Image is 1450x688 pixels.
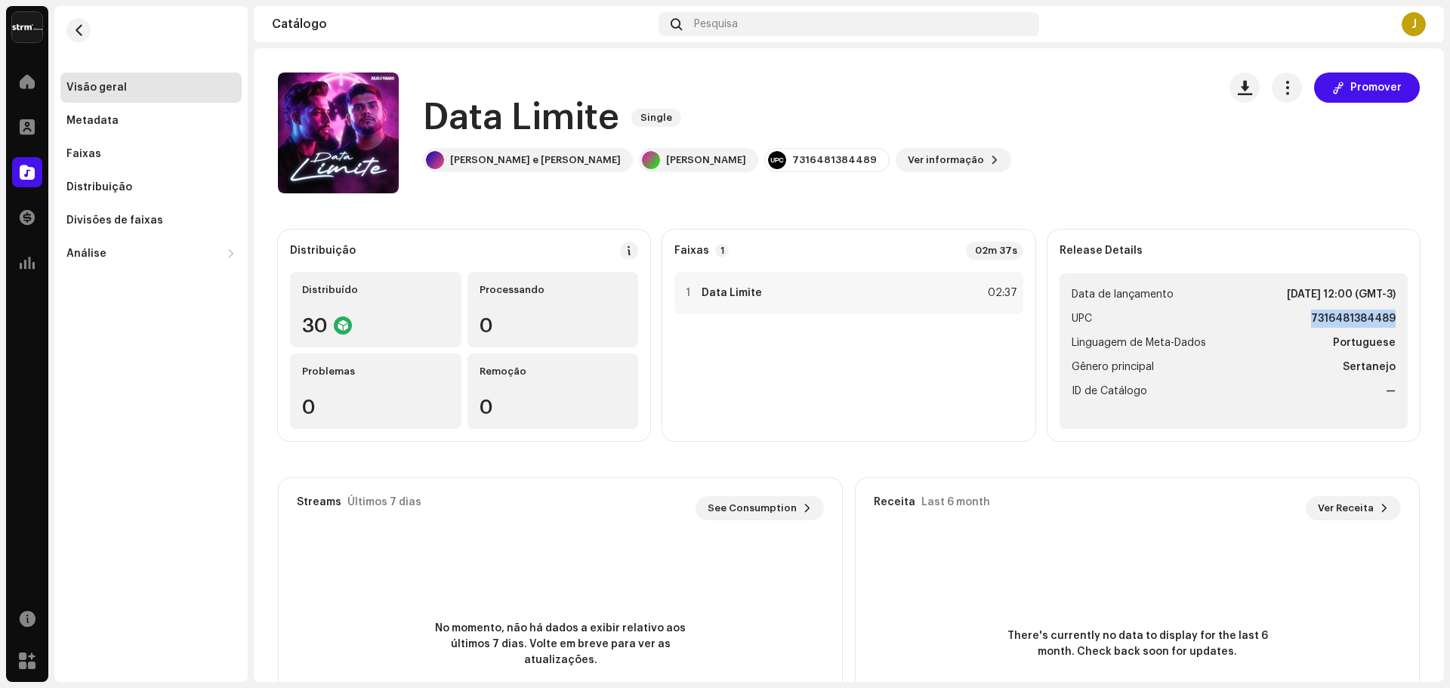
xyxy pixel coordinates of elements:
[631,109,681,127] span: Single
[666,154,746,166] div: [PERSON_NAME]
[984,284,1017,302] div: 02:37
[66,148,101,160] div: Faixas
[423,94,619,142] h1: Data Limite
[708,493,797,523] span: See Consumption
[1343,358,1396,376] strong: Sertanejo
[1072,382,1147,400] span: ID de Catálogo
[60,106,242,136] re-m-nav-item: Metadata
[1072,334,1206,352] span: Linguagem de Meta-Dados
[60,139,242,169] re-m-nav-item: Faixas
[450,154,621,166] div: [PERSON_NAME] e [PERSON_NAME]
[1333,334,1396,352] strong: Portuguese
[272,18,652,30] div: Catálogo
[1072,285,1174,304] span: Data de lançamento
[66,248,106,260] div: Análise
[1318,493,1374,523] span: Ver Receita
[302,284,449,296] div: Distribuído
[966,242,1023,260] div: 02m 37s
[60,172,242,202] re-m-nav-item: Distribuição
[347,496,421,508] div: Últimos 7 dias
[1402,12,1426,36] div: J
[60,205,242,236] re-m-nav-item: Divisões de faixas
[60,239,242,269] re-m-nav-dropdown: Análise
[715,244,729,258] p-badge: 1
[908,145,984,175] span: Ver informação
[480,366,627,378] div: Remoção
[1060,245,1143,257] strong: Release Details
[792,154,877,166] div: 7316481384489
[1287,285,1396,304] strong: [DATE] 12:00 (GMT-3)
[696,496,824,520] button: See Consumption
[302,366,449,378] div: Problemas
[297,496,341,508] div: Streams
[1386,382,1396,400] strong: —
[1311,310,1396,328] strong: 7316481384489
[12,12,42,42] img: 408b884b-546b-4518-8448-1008f9c76b02
[921,496,990,508] div: Last 6 month
[66,181,132,193] div: Distribuição
[1306,496,1401,520] button: Ver Receita
[66,82,127,94] div: Visão geral
[1350,73,1402,103] span: Promover
[1072,358,1154,376] span: Gênero principal
[60,73,242,103] re-m-nav-item: Visão geral
[674,245,709,257] strong: Faixas
[290,245,356,257] div: Distribuição
[1001,628,1273,660] span: There's currently no data to display for the last 6 month. Check back soon for updates.
[66,214,163,227] div: Divisões de faixas
[1072,310,1092,328] span: UPC
[896,148,1011,172] button: Ver informação
[480,284,627,296] div: Processando
[702,287,762,299] strong: Data Limite
[694,18,738,30] span: Pesquisa
[874,496,915,508] div: Receita
[66,115,119,127] div: Metadata
[1314,73,1420,103] button: Promover
[424,621,696,668] span: No momento, não há dados a exibir relativo aos últimos 7 dias. Volte em breve para ver as atualiz...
